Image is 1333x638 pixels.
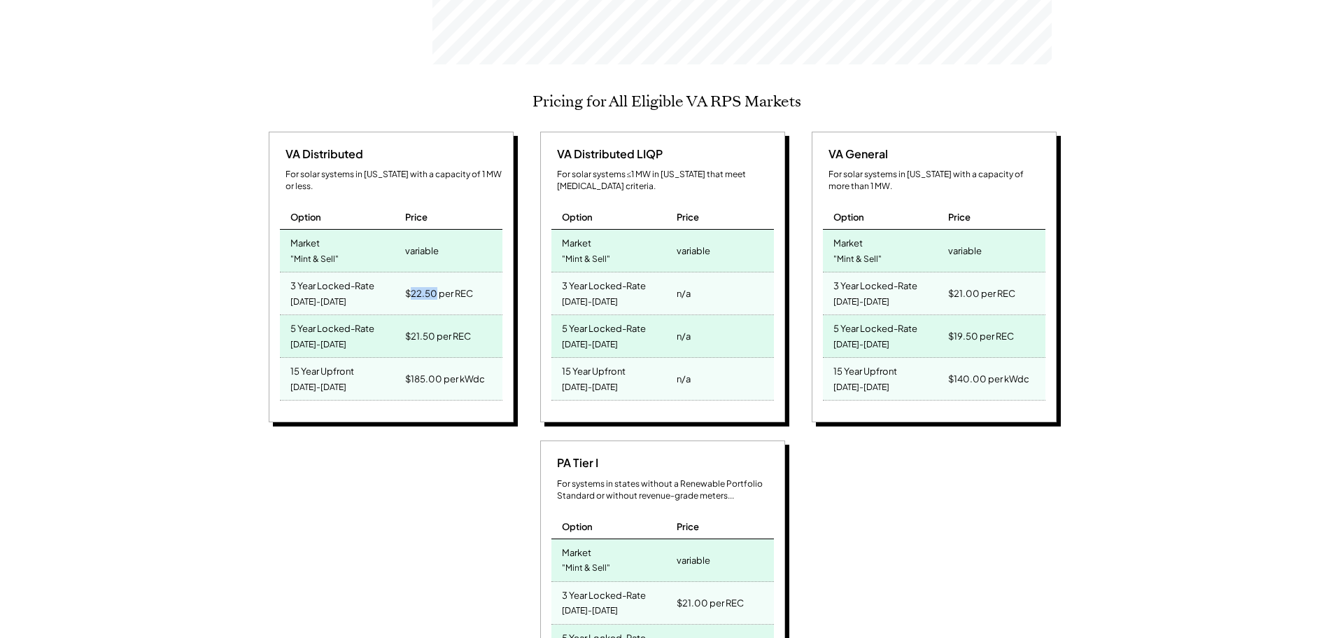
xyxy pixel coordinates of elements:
[557,169,774,193] div: For solar systems ≤1 MW in [US_STATE] that meet [MEDICAL_DATA] criteria.
[290,250,339,269] div: "Mint & Sell"
[562,543,591,559] div: Market
[833,211,864,223] div: Option
[948,211,971,223] div: Price
[533,92,801,111] h2: Pricing for All Eligible VA RPS Markets
[562,293,618,312] div: [DATE]-[DATE]
[562,520,593,533] div: Option
[562,378,618,397] div: [DATE]-[DATE]
[290,211,321,223] div: Option
[280,146,363,162] div: VA Distributed
[677,241,710,261] div: variable
[948,241,982,261] div: variable
[833,335,889,354] div: [DATE]-[DATE]
[562,559,610,578] div: "Mint & Sell"
[405,241,439,261] div: variable
[285,169,502,193] div: For solar systems in [US_STATE] with a capacity of 1 MW or less.
[823,146,888,162] div: VA General
[290,361,354,377] div: 15 Year Upfront
[562,585,646,602] div: 3 Year Locked-Rate
[290,335,346,354] div: [DATE]-[DATE]
[948,284,1015,303] div: $21.00 per REC
[833,378,889,397] div: [DATE]-[DATE]
[948,369,1029,389] div: $140.00 per kWdc
[677,550,710,570] div: variable
[405,284,473,303] div: $22.50 per REC
[833,250,882,269] div: "Mint & Sell"
[551,146,663,162] div: VA Distributed LIQP
[290,276,374,292] div: 3 Year Locked-Rate
[562,211,593,223] div: Option
[290,293,346,312] div: [DATE]-[DATE]
[405,326,471,346] div: $21.50 per REC
[290,378,346,397] div: [DATE]-[DATE]
[677,211,699,223] div: Price
[833,233,863,249] div: Market
[290,233,320,249] div: Market
[677,326,691,346] div: n/a
[405,369,485,389] div: $185.00 per kWdc
[677,369,691,389] div: n/a
[828,169,1045,193] div: For solar systems in [US_STATE] with a capacity of more than 1 MW.
[562,233,591,249] div: Market
[833,319,917,335] div: 5 Year Locked-Rate
[562,250,610,269] div: "Mint & Sell"
[833,361,897,377] div: 15 Year Upfront
[562,335,618,354] div: [DATE]-[DATE]
[562,276,646,292] div: 3 Year Locked-Rate
[677,284,691,303] div: n/a
[557,478,774,502] div: For systems in states without a Renewable Portfolio Standard or without revenue-grade meters...
[562,361,626,377] div: 15 Year Upfront
[677,593,744,613] div: $21.00 per REC
[833,293,889,312] div: [DATE]-[DATE]
[562,319,646,335] div: 5 Year Locked-Rate
[833,276,917,292] div: 3 Year Locked-Rate
[562,602,618,620] div: [DATE]-[DATE]
[290,319,374,335] div: 5 Year Locked-Rate
[405,211,428,223] div: Price
[677,520,699,533] div: Price
[948,326,1014,346] div: $19.50 per REC
[551,455,598,471] div: PA Tier I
